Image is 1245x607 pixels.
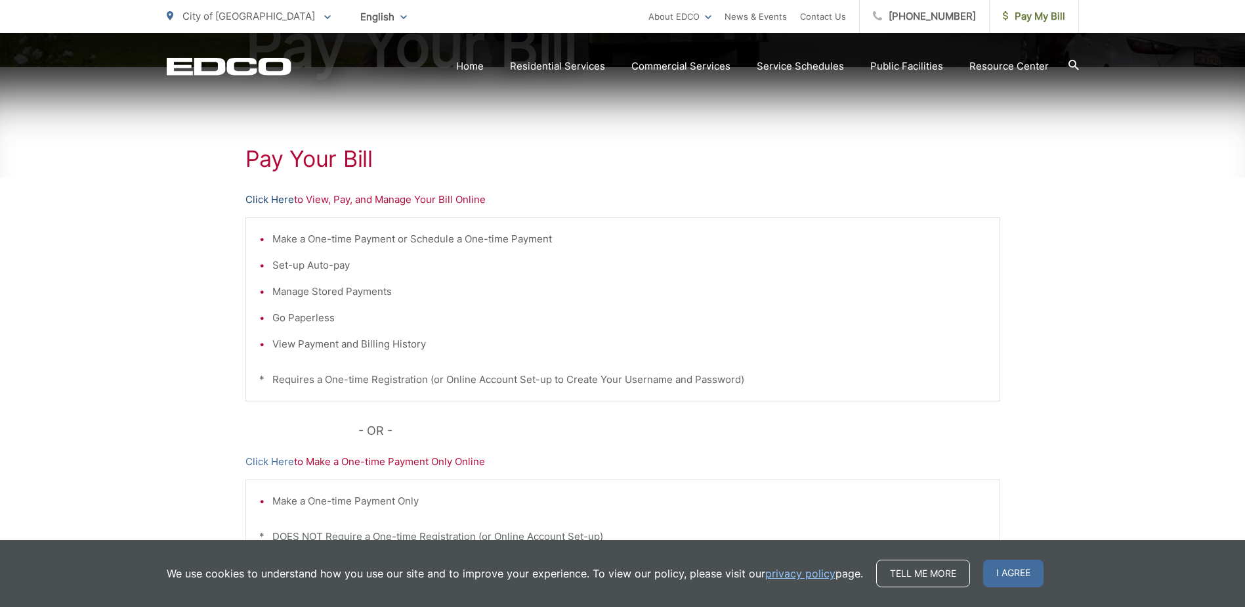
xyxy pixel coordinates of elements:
[272,231,986,247] li: Make a One-time Payment or Schedule a One-time Payment
[725,9,787,24] a: News & Events
[272,493,986,509] li: Make a One-time Payment Only
[245,192,1000,208] p: to View, Pay, and Manage Your Bill Online
[245,146,1000,172] h1: Pay Your Bill
[259,372,986,388] p: * Requires a One-time Registration (or Online Account Set-up to Create Your Username and Password)
[765,566,835,581] a: privacy policy
[167,566,863,581] p: We use cookies to understand how you use our site and to improve your experience. To view our pol...
[350,5,417,28] span: English
[182,10,315,22] span: City of [GEOGRAPHIC_DATA]
[631,58,730,74] a: Commercial Services
[272,284,986,300] li: Manage Stored Payments
[272,310,986,326] li: Go Paperless
[456,58,484,74] a: Home
[983,560,1044,587] span: I agree
[757,58,844,74] a: Service Schedules
[800,9,846,24] a: Contact Us
[259,529,986,545] p: * DOES NOT Require a One-time Registration (or Online Account Set-up)
[510,58,605,74] a: Residential Services
[969,58,1049,74] a: Resource Center
[245,454,1000,470] p: to Make a One-time Payment Only Online
[1003,9,1065,24] span: Pay My Bill
[245,192,294,208] a: Click Here
[245,454,294,470] a: Click Here
[648,9,711,24] a: About EDCO
[876,560,970,587] a: Tell me more
[870,58,943,74] a: Public Facilities
[272,258,986,273] li: Set-up Auto-pay
[167,57,291,76] a: EDCD logo. Return to the homepage.
[272,336,986,352] li: View Payment and Billing History
[358,421,1000,441] p: - OR -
